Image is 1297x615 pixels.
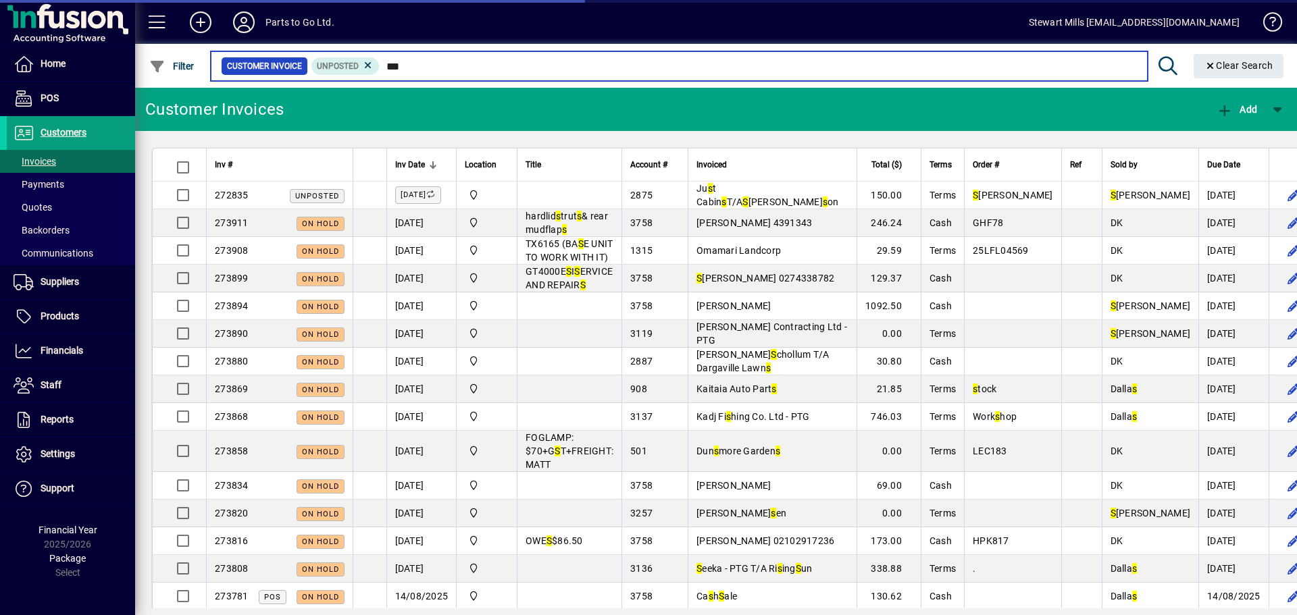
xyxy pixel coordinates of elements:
[386,500,457,527] td: [DATE]
[930,245,956,256] span: Terms
[222,10,265,34] button: Profile
[215,446,249,456] span: 273858
[546,535,552,546] em: S
[696,183,839,207] span: Ju t Cabin T/A [PERSON_NAME] on
[857,403,921,431] td: 746.03
[215,508,249,518] span: 273820
[386,527,457,555] td: [DATE]
[930,328,956,339] span: Terms
[1029,11,1240,33] div: Stewart Mills [EMAIL_ADDRESS][DOMAIN_NAME]
[696,245,781,256] span: Omamari Landcorp
[386,237,457,265] td: [DATE]
[41,448,75,459] span: Settings
[696,217,812,228] span: [PERSON_NAME] 4391343
[696,273,834,284] span: [PERSON_NAME] 0274338782
[857,292,921,320] td: 1092.50
[630,245,653,256] span: 1315
[930,273,952,284] span: Cash
[41,345,83,356] span: Financials
[1198,292,1269,320] td: [DATE]
[1111,273,1123,284] span: DK
[630,508,653,518] span: 3257
[465,243,509,258] span: DAE - Bulk Store
[857,375,921,403] td: 21.85
[1198,500,1269,527] td: [DATE]
[215,300,249,311] span: 273894
[1111,591,1138,601] span: Dalla
[696,563,702,574] em: S
[41,276,79,287] span: Suppliers
[14,156,56,167] span: Invoices
[857,265,921,292] td: 129.37
[696,591,737,601] span: Ca h ale
[302,413,339,422] span: On hold
[1198,182,1269,209] td: [DATE]
[1111,157,1191,172] div: Sold by
[465,354,509,369] span: DAE - Bulk Store
[1111,508,1116,518] em: S
[7,300,135,333] a: Products
[41,414,74,425] span: Reports
[865,157,914,172] div: Total ($)
[771,508,775,518] em: s
[1111,535,1123,546] span: DK
[973,157,1053,172] div: Order #
[857,555,921,583] td: 338.88
[302,275,339,284] span: On hold
[973,190,978,200] em: S
[630,273,653,284] span: 3758
[930,157,952,172] span: Terms
[14,179,64,190] span: Payments
[696,535,834,546] span: [PERSON_NAME] 02102917236
[41,127,86,138] span: Customers
[566,266,571,277] em: S
[630,591,653,601] span: 3758
[1198,472,1269,500] td: [DATE]
[1111,480,1123,491] span: DK
[1111,245,1123,256] span: DK
[796,563,801,574] em: S
[14,248,93,259] span: Communications
[857,500,921,527] td: 0.00
[696,446,780,456] span: Dun more Garden
[973,446,1007,456] span: LEC183
[215,157,345,172] div: Inv #
[49,553,86,564] span: Package
[7,369,135,402] a: Staff
[857,472,921,500] td: 69.00
[555,446,560,456] em: S
[7,150,135,173] a: Invoices
[719,591,724,601] em: S
[630,446,647,456] span: 501
[1132,591,1137,601] em: s
[742,196,748,207] em: S
[215,190,249,200] span: 272835
[930,356,952,367] span: Cash
[696,563,812,574] span: eeka - PTG T/A Ri ing un
[709,591,713,601] em: s
[930,508,956,518] span: Terms
[215,591,249,601] span: 273781
[215,383,249,394] span: 273869
[7,437,135,471] a: Settings
[1207,157,1240,172] span: Due Date
[930,190,956,200] span: Terms
[311,57,380,75] mat-chip: Customer Invoice Status: Unposted
[526,432,613,470] span: FOGLAMP: $70+G T+FREIGHT: MATT
[465,409,509,424] span: DAE - Bulk Store
[775,446,780,456] em: s
[1111,383,1138,394] span: Dalla
[1111,356,1123,367] span: DK
[14,202,52,213] span: Quotes
[1111,157,1138,172] span: Sold by
[465,561,509,576] span: DAE - Bulk Store
[149,61,195,72] span: Filter
[41,483,74,493] span: Support
[386,292,457,320] td: [DATE]
[1111,300,1191,311] span: [PERSON_NAME]
[973,411,1017,422] span: Work hop
[41,92,59,103] span: POS
[7,47,135,81] a: Home
[465,506,509,520] span: DAE - Bulk Store
[1111,508,1191,518] span: [PERSON_NAME]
